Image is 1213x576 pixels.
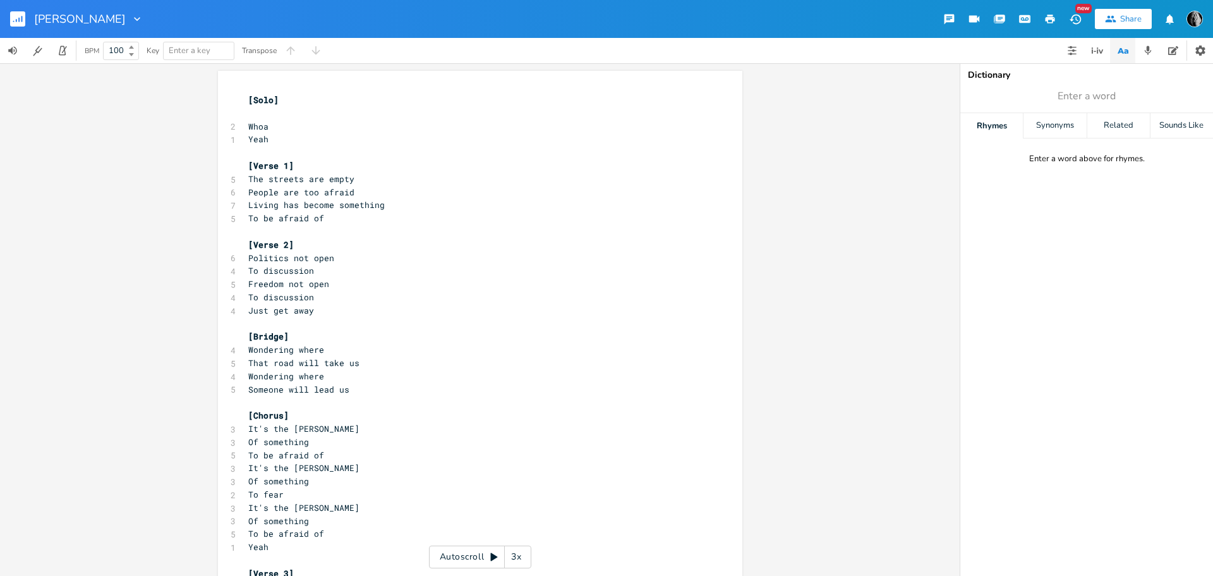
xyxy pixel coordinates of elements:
span: To be afraid of [248,528,324,539]
span: Enter a key [169,45,210,56]
span: Yeah [248,133,269,145]
div: New [1075,4,1092,13]
div: Autoscroll [429,546,531,568]
div: Enter a word above for rhymes. [1029,154,1145,164]
span: [Solo] [248,94,279,106]
span: To fear [248,489,284,500]
span: [Verse 1] [248,160,294,171]
span: [Verse 2] [248,239,294,250]
span: The streets are empty [248,173,354,185]
span: Of something [248,515,309,527]
div: Transpose [242,47,277,54]
span: To be afraid of [248,212,324,224]
span: To discussion [248,265,314,276]
span: Of something [248,475,309,487]
button: New [1063,8,1088,30]
span: [Bridge] [248,331,289,342]
span: Of something [248,436,309,448]
span: To discussion [248,291,314,303]
span: Wondering where [248,344,324,355]
div: Share [1120,13,1142,25]
img: RTW72 [1186,11,1203,27]
span: It's the [PERSON_NAME] [248,502,359,513]
span: Just get away [248,305,314,316]
span: Whoa [248,121,269,132]
span: Someone will lead us [248,384,349,395]
div: BPM [85,47,99,54]
div: Dictionary [968,71,1205,80]
span: [Chorus] [248,410,289,421]
span: Enter a word [1058,89,1116,104]
span: Yeah [248,541,269,553]
div: Related [1087,113,1150,138]
span: To be afraid of [248,450,324,461]
div: Synonyms [1023,113,1086,138]
div: Sounds Like [1150,113,1213,138]
div: 3x [505,546,528,568]
button: Share [1095,9,1152,29]
span: Freedom not open [248,278,329,290]
span: Wondering where [248,371,324,382]
span: People are too afraid [248,187,354,198]
span: It's the [PERSON_NAME] [248,462,359,474]
span: Living has become something [248,199,385,211]
div: Key [147,47,159,54]
span: That road will take us [248,357,359,369]
span: It's the [PERSON_NAME] [248,423,359,434]
span: Politics not open [248,252,334,264]
span: [PERSON_NAME] [34,13,126,25]
div: Rhymes [960,113,1023,138]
